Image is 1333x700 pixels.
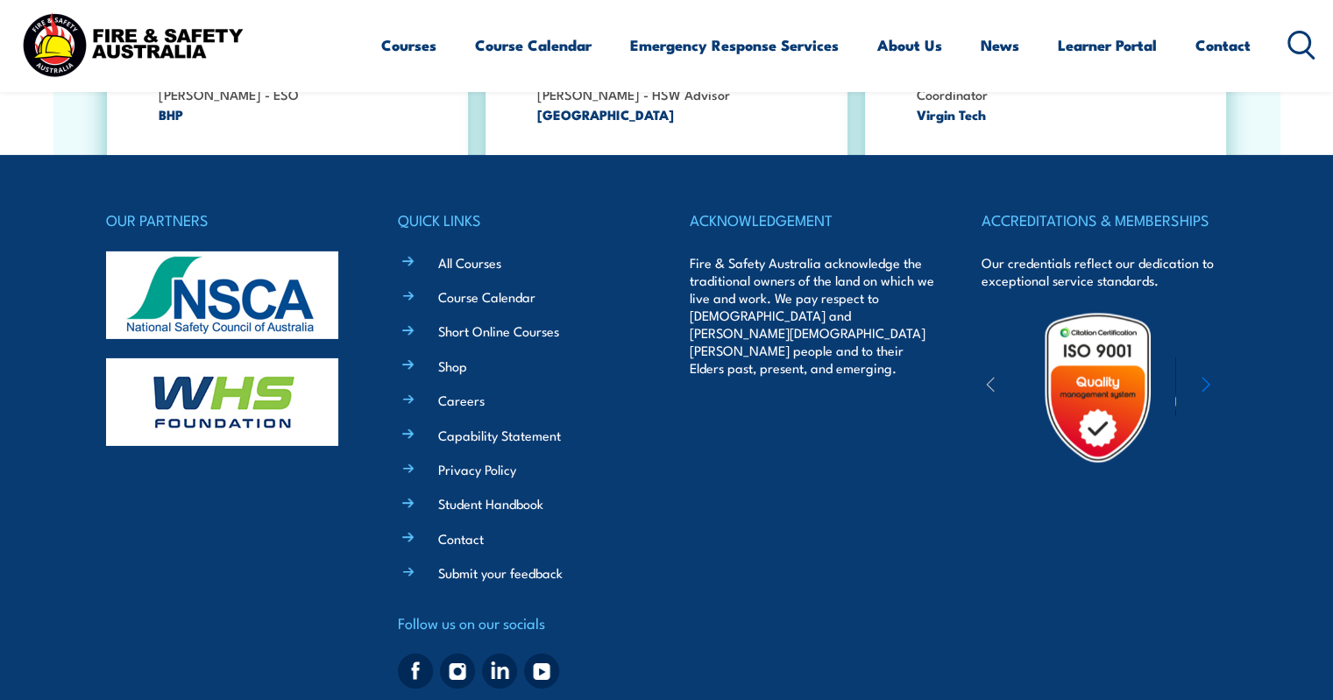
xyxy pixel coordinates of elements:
[537,84,730,103] strong: [PERSON_NAME] - HSW Advisor
[438,391,485,409] a: Careers
[438,322,559,340] a: Short Online Courses
[917,104,1183,124] span: Virgin Tech
[438,253,501,272] a: All Courses
[1195,22,1251,68] a: Contact
[381,22,436,68] a: Courses
[398,611,643,635] h4: Follow us on our socials
[537,104,804,124] span: [GEOGRAPHIC_DATA]
[106,358,338,446] img: whs-logo-footer
[917,64,1131,103] strong: [PERSON_NAME]- National Training Coordinator
[1175,357,1328,418] img: ewpa-logo
[106,208,351,232] h4: OUR PARTNERS
[630,22,839,68] a: Emergency Response Services
[438,529,484,548] a: Contact
[1058,22,1157,68] a: Learner Portal
[982,208,1227,232] h4: ACCREDITATIONS & MEMBERSHIPS
[877,22,942,68] a: About Us
[690,208,935,232] h4: ACKNOWLEDGEMENT
[690,254,935,377] p: Fire & Safety Australia acknowledge the traditional owners of the land on which we live and work....
[982,254,1227,289] p: Our credentials reflect our dedication to exceptional service standards.
[438,287,535,306] a: Course Calendar
[159,104,425,124] span: BHP
[475,22,592,68] a: Course Calendar
[1021,311,1174,464] img: Untitled design (19)
[438,563,563,582] a: Submit your feedback
[438,460,516,478] a: Privacy Policy
[159,84,299,103] strong: [PERSON_NAME] - ESO
[438,357,467,375] a: Shop
[438,426,561,444] a: Capability Statement
[106,251,338,339] img: nsca-logo-footer
[981,22,1019,68] a: News
[398,208,643,232] h4: QUICK LINKS
[438,494,543,513] a: Student Handbook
